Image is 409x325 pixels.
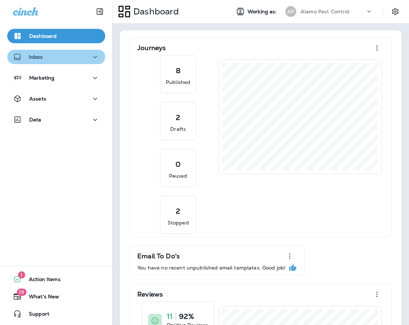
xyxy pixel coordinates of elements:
[166,79,190,86] p: Published
[176,208,180,215] p: 2
[22,294,59,302] span: What's New
[17,289,26,296] span: 19
[137,265,285,271] p: You have no recent unpublished email templates. Good job!
[29,75,54,81] p: Marketing
[7,71,105,85] button: Marketing
[22,311,49,320] span: Support
[7,272,105,286] button: 1Action Items
[29,54,43,60] p: Inbox
[137,253,180,260] p: Email To Do's
[29,33,57,39] p: Dashboard
[90,4,110,19] button: Collapse Sidebar
[301,9,350,14] p: Alamo Pest Control
[285,6,296,17] div: AP
[169,172,187,179] p: Paused
[7,112,105,127] button: Data
[29,96,46,102] p: Assets
[137,44,166,52] p: Journeys
[7,29,105,43] button: Dashboard
[179,313,194,320] p: 92%
[130,6,179,17] p: Dashboard
[137,291,163,298] p: Reviews
[175,161,181,168] p: 0
[7,50,105,64] button: Inbox
[29,117,41,123] p: Data
[167,313,173,320] p: 11
[389,5,402,18] button: Settings
[168,219,189,226] p: Stopped
[176,114,180,121] p: 2
[7,92,105,106] button: Assets
[7,307,105,321] button: Support
[18,271,25,279] span: 1
[7,289,105,304] button: 19What's New
[170,125,186,133] p: Drafts
[22,276,61,285] span: Action Items
[176,67,181,74] p: 8
[248,9,278,15] span: Working as:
